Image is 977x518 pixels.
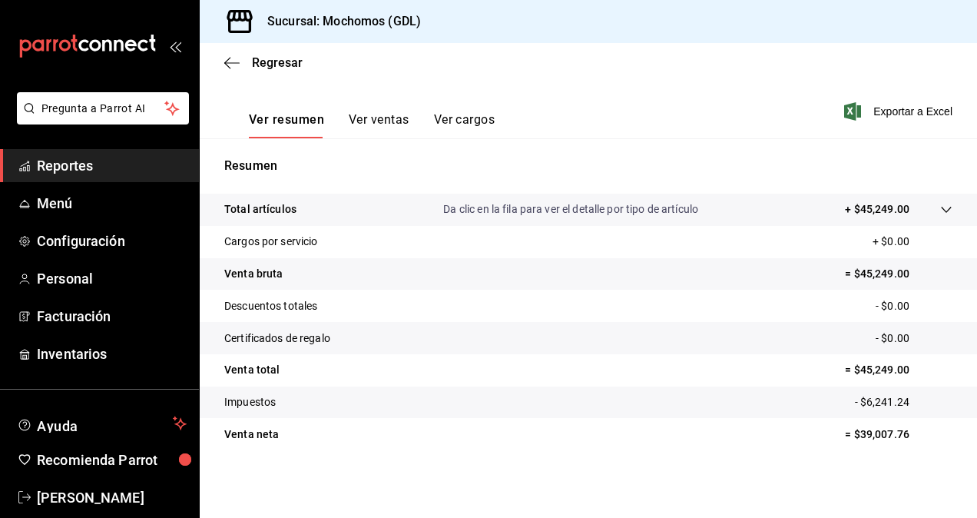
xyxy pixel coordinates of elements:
[847,102,952,121] button: Exportar a Excel
[169,40,181,52] button: open_drawer_menu
[37,231,187,251] span: Configuración
[41,101,165,117] span: Pregunta a Parrot AI
[224,201,296,217] p: Total artículos
[224,330,330,347] p: Certificados de regalo
[443,201,698,217] p: Da clic en la fila para ver el detalle por tipo de artículo
[845,201,909,217] p: + $45,249.00
[845,362,952,378] p: = $45,249.00
[37,487,187,508] span: [PERSON_NAME]
[249,112,324,138] button: Ver resumen
[255,12,421,31] h3: Sucursal: Mochomos (GDL)
[876,298,952,314] p: - $0.00
[224,157,952,175] p: Resumen
[845,266,952,282] p: = $45,249.00
[37,193,187,214] span: Menú
[224,394,276,410] p: Impuestos
[845,427,952,443] p: = $39,007.76
[37,414,167,433] span: Ayuda
[224,427,279,443] p: Venta neta
[252,55,303,70] span: Regresar
[224,55,303,70] button: Regresar
[37,344,187,364] span: Inventarios
[224,266,283,282] p: Venta bruta
[37,450,187,470] span: Recomienda Parrot
[17,92,189,125] button: Pregunta a Parrot AI
[876,330,952,347] p: - $0.00
[224,362,280,378] p: Venta total
[224,298,317,314] p: Descuentos totales
[855,394,952,410] p: - $6,241.24
[37,306,187,327] span: Facturación
[873,234,952,250] p: + $0.00
[11,111,189,128] a: Pregunta a Parrot AI
[349,112,409,138] button: Ver ventas
[434,112,495,138] button: Ver cargos
[249,112,495,138] div: navigation tabs
[37,155,187,176] span: Reportes
[224,234,318,250] p: Cargos por servicio
[37,268,187,289] span: Personal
